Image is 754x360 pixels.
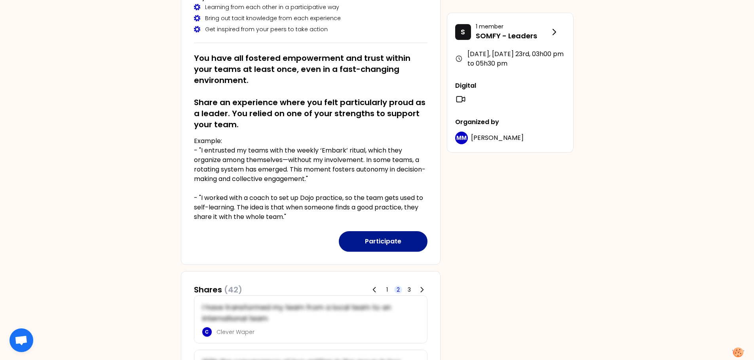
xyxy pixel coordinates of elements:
[476,30,549,41] p: SOMFY - Leaders
[194,136,427,222] p: Example: - "I entrusted my teams with the weekly ‘Embark’ ritual, which they organize among thems...
[224,284,242,295] span: (42)
[205,329,209,335] p: C
[217,328,414,336] p: Clever Waper
[471,133,524,142] span: [PERSON_NAME]
[194,3,427,11] div: Learning from each other in a participative way
[339,231,427,252] button: Participate
[408,286,411,294] span: 3
[397,286,400,294] span: 2
[194,14,427,22] div: Bring out tacit knowledge from each experience
[194,284,242,295] h3: Shares
[476,23,549,30] p: 1 member
[455,117,565,127] p: Organized by
[461,26,465,38] p: S
[386,286,388,294] span: 1
[455,49,565,68] div: [DATE], [DATE] 23rd , 03h00 pm to 05h30 pm
[194,53,427,130] h2: You have all fostered empowerment and trust within your teams at least once, even in a fast-chang...
[202,302,414,324] p: I have transformed my team from a local team to an international team
[194,25,427,33] div: Get inspired from your peers to take action
[9,328,33,352] div: Aprire la chat
[455,81,565,90] p: Digital
[456,134,467,142] p: MM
